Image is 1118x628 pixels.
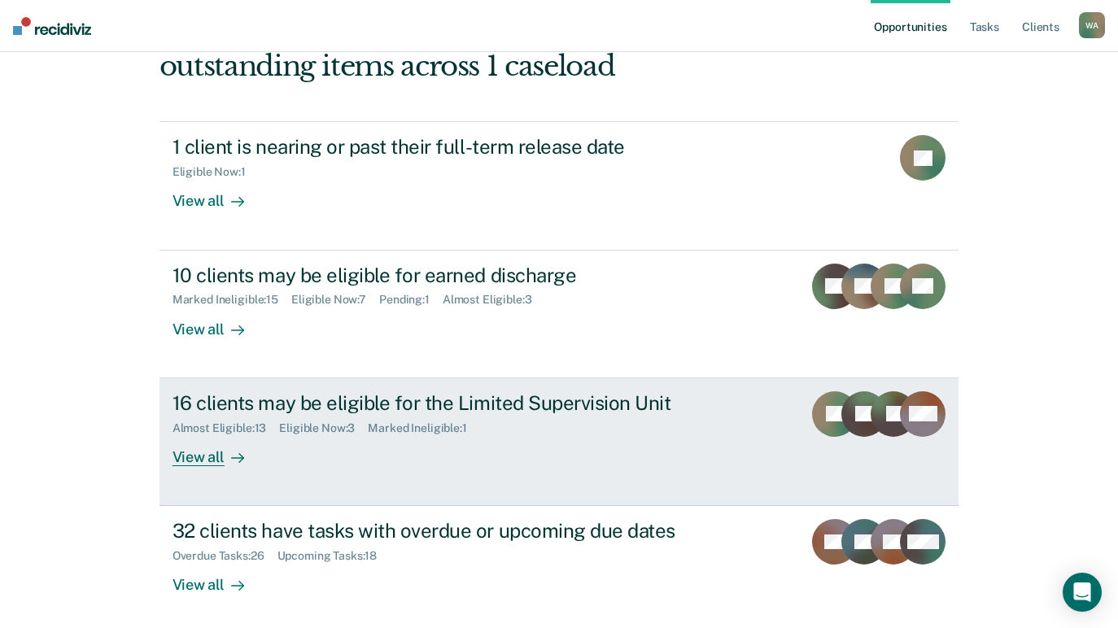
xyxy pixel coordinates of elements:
[173,293,291,307] div: Marked Ineligible : 15
[173,165,259,179] div: Eligible Now : 1
[291,293,379,307] div: Eligible Now : 7
[379,293,443,307] div: Pending : 1
[1079,12,1105,38] button: WA
[13,17,91,35] img: Recidiviz
[159,378,959,506] a: 16 clients may be eligible for the Limited Supervision UnitAlmost Eligible:13Eligible Now:3Marked...
[173,519,744,543] div: 32 clients have tasks with overdue or upcoming due dates
[277,549,391,563] div: Upcoming Tasks : 18
[173,307,264,338] div: View all
[173,549,277,563] div: Overdue Tasks : 26
[368,421,479,435] div: Marked Ineligible : 1
[279,421,368,435] div: Eligible Now : 3
[159,121,959,250] a: 1 client is nearing or past their full-term release dateEligible Now:1View all
[173,391,744,415] div: 16 clients may be eligible for the Limited Supervision Unit
[173,421,280,435] div: Almost Eligible : 13
[173,135,744,159] div: 1 client is nearing or past their full-term release date
[173,434,264,466] div: View all
[443,293,545,307] div: Almost Eligible : 3
[173,563,264,595] div: View all
[173,264,744,287] div: 10 clients may be eligible for earned discharge
[159,16,799,83] div: Hi, [PERSON_NAME]. We’ve found some outstanding items across 1 caseload
[1063,573,1102,612] div: Open Intercom Messenger
[173,179,264,211] div: View all
[1079,12,1105,38] div: W A
[159,251,959,378] a: 10 clients may be eligible for earned dischargeMarked Ineligible:15Eligible Now:7Pending:1Almost ...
